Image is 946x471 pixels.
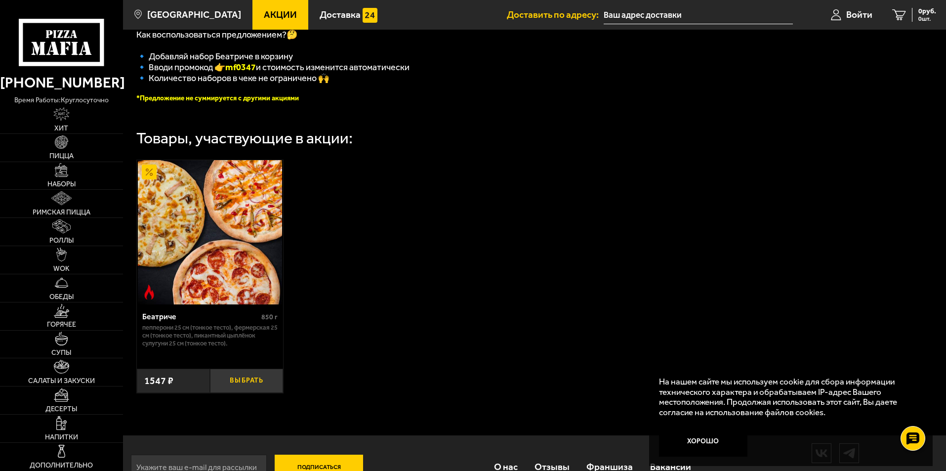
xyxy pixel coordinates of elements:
span: 🔹 Количество наборов в чеке не ограничено 🙌 [136,73,329,84]
input: Ваш адрес доставки [604,6,793,24]
span: 0 шт. [918,16,936,22]
button: Хорошо [659,427,748,457]
span: Войти [846,10,872,19]
img: Беатриче [138,160,282,304]
div: Товары, участвующие в акции: [136,130,353,146]
span: WOK [53,265,70,272]
span: Римская пицца [33,209,90,216]
span: Дополнительно [30,462,93,469]
span: Горячее [47,321,76,328]
span: 🔹 Добавляй набор Беатриче в корзину [136,51,293,62]
span: Доставить по адресу: [507,10,604,19]
span: 1547 ₽ [144,375,173,386]
img: Острое блюдо [142,285,157,300]
span: Десерты [45,406,77,413]
span: 🔹 Вводи промокод 👉 и стоимость изменится автоматически [136,62,410,73]
span: Доставка [320,10,361,19]
b: mf0347 [225,62,256,73]
span: [GEOGRAPHIC_DATA] [147,10,241,19]
a: АкционныйОстрое блюдоБеатриче [137,160,284,304]
span: Как воспользоваться предложением?🤔 [136,29,297,40]
button: Выбрать [210,369,283,393]
span: Обеды [49,294,74,300]
img: 15daf4d41897b9f0e9f617042186c801.svg [363,8,377,23]
span: Наборы [47,181,76,188]
p: Пепперони 25 см (тонкое тесто), Фермерская 25 см (тонкое тесто), Пикантный цыплёнок сулугуни 25 с... [142,324,278,347]
span: Акции [264,10,297,19]
font: *Предложение не суммируется с другими акциями [136,94,299,102]
span: 0 руб. [918,8,936,15]
p: На нашем сайте мы используем cookie для сбора информации технического характера и обрабатываем IP... [659,377,917,418]
span: Пицца [49,153,74,160]
span: 850 г [261,313,278,321]
img: Акционный [142,165,157,179]
span: Салаты и закуски [28,378,95,385]
span: Напитки [45,434,78,441]
span: Супы [51,349,71,356]
span: Хит [54,125,68,132]
div: Беатриче [142,312,259,321]
span: Роллы [49,237,74,244]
